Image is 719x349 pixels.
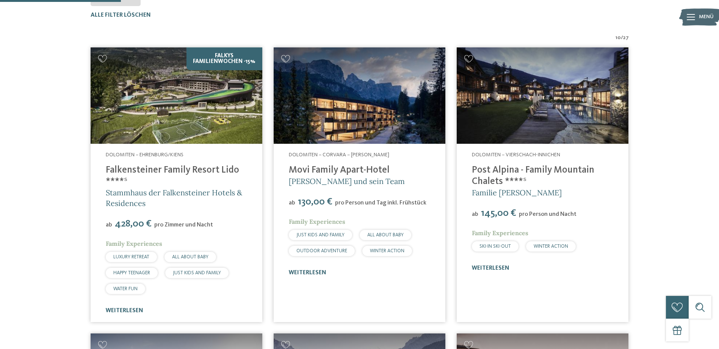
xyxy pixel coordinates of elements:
[621,34,623,42] span: /
[113,255,149,259] span: LUXURY RETREAT
[289,218,345,225] span: Family Experiences
[289,200,295,206] span: ab
[106,240,162,247] span: Family Experiences
[289,152,389,157] span: Dolomiten – Corvara – [PERSON_NAME]
[616,34,621,42] span: 10
[367,233,404,237] span: ALL ABOUT BABY
[289,165,390,175] a: Movi Family Apart-Hotel
[106,188,242,208] span: Stammhaus der Falkensteiner Hotels & Residences
[173,270,221,275] span: JUST KIDS AND FAMILY
[113,286,138,291] span: WATER FUN
[623,34,629,42] span: 27
[472,165,594,186] a: Post Alpina - Family Mountain Chalets ****ˢ
[335,200,426,206] span: pro Person und Tag inkl. Frühstück
[106,308,143,314] a: weiterlesen
[457,47,628,144] img: Post Alpina - Family Mountain Chalets ****ˢ
[534,244,568,249] span: WINTER ACTION
[289,176,405,186] span: [PERSON_NAME] und sein Team
[472,229,528,237] span: Family Experiences
[106,152,183,157] span: Dolomiten – Ehrenburg/Kiens
[296,233,345,237] span: JUST KIDS AND FAMILY
[472,152,560,157] span: Dolomiten – Vierschach-Innichen
[479,208,518,218] span: 145,00 €
[91,47,262,144] img: Familienhotels gesucht? Hier findet ihr die besten!
[106,222,112,228] span: ab
[113,270,150,275] span: HAPPY TEENAGER
[274,47,445,144] img: Familienhotels gesucht? Hier findet ihr die besten!
[472,188,562,197] span: Familie [PERSON_NAME]
[113,219,154,229] span: 428,00 €
[91,12,151,18] span: Alle Filter löschen
[154,222,213,228] span: pro Zimmer und Nacht
[296,248,347,253] span: OUTDOOR ADVENTURE
[296,197,334,207] span: 130,00 €
[370,248,404,253] span: WINTER ACTION
[106,165,239,186] a: Falkensteiner Family Resort Lido ****ˢ
[457,47,628,144] a: Familienhotels gesucht? Hier findet ihr die besten!
[519,211,576,217] span: pro Person und Nacht
[472,265,509,271] a: weiterlesen
[479,244,511,249] span: SKI-IN SKI-OUT
[172,255,208,259] span: ALL ABOUT BABY
[472,211,478,217] span: ab
[289,270,326,276] a: weiterlesen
